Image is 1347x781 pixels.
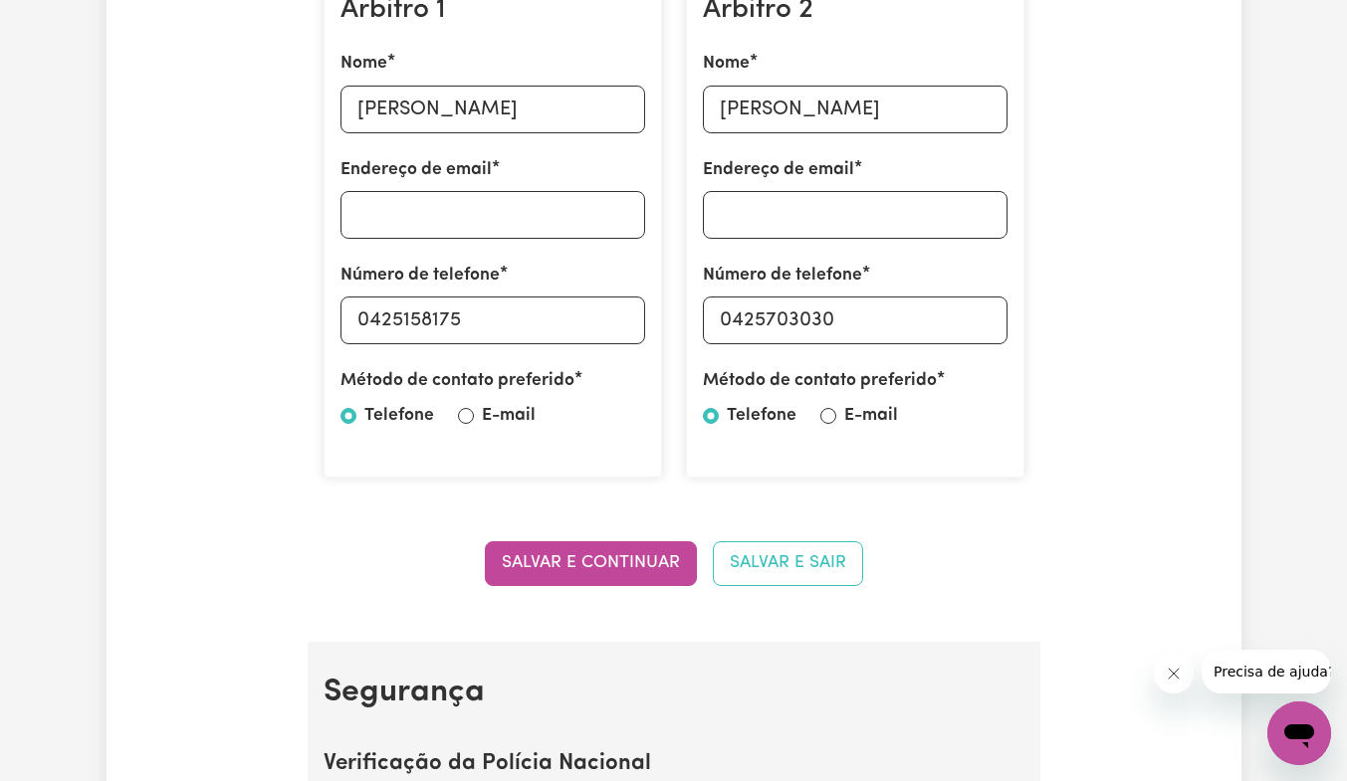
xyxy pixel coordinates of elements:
font: Número de telefone [703,267,862,284]
iframe: Mensagem da empresa [1202,650,1331,693]
button: Salvar e continuar [485,541,697,586]
font: Verificação da Polícia Nacional [324,752,651,775]
font: E-mail [844,407,898,424]
font: Telefone [727,407,796,424]
iframe: Botão para iniciar a janela de mensagens [1267,701,1331,765]
font: Endereço de email [340,161,492,178]
font: Método de contato preferido [340,372,574,389]
font: E-mail [482,407,536,424]
font: Salvar e sair [730,554,846,571]
font: Método de contato preferido [703,372,937,389]
font: Endereço de email [703,161,854,178]
font: Nome [340,55,387,72]
font: Salvar e continuar [502,554,680,571]
font: Telefone [364,407,434,424]
button: Salvar e sair [713,541,863,586]
font: Precisa de ajuda? [12,14,133,30]
font: Nome [703,55,750,72]
iframe: Fechar mensagem [1154,654,1194,693]
font: Segurança [324,677,485,708]
font: Número de telefone [340,267,500,284]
